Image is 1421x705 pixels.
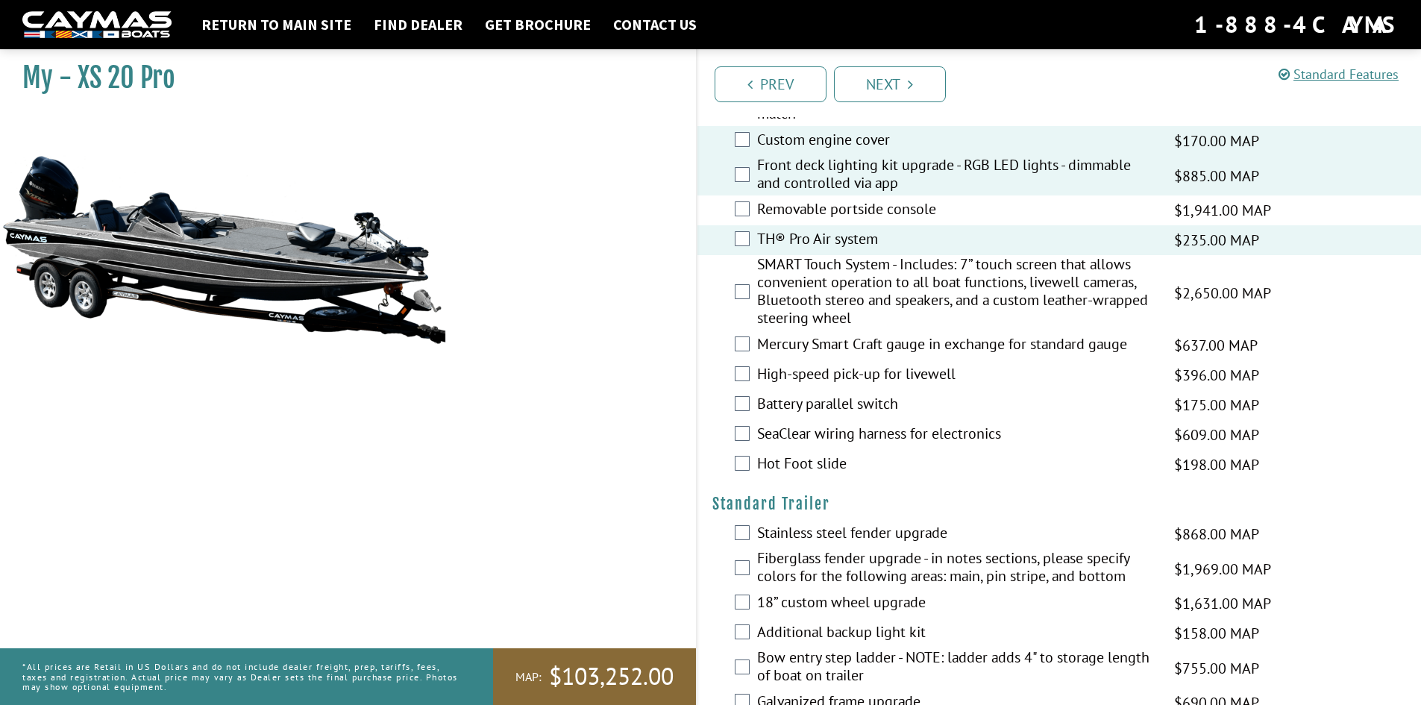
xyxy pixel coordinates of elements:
span: MAP: [515,669,542,685]
span: $868.00 MAP [1174,523,1259,545]
label: Stainless steel fender upgrade [757,524,1155,545]
label: SMART Touch System - Includes: 7” touch screen that allows convenient operation to all boat funct... [757,255,1155,330]
label: Bow entry step ladder - NOTE: ladder adds 4" to storage length of boat on trailer [757,648,1155,688]
label: Removable portside console [757,200,1155,222]
span: $158.00 MAP [1174,622,1259,645]
label: Front deck lighting kit upgrade - RGB LED lights - dimmable and controlled via app [757,156,1155,195]
span: $637.00 MAP [1174,334,1258,357]
a: Return to main site [194,15,359,34]
span: $1,631.00 MAP [1174,592,1271,615]
span: $1,969.00 MAP [1174,558,1271,580]
label: SeaClear wiring harness for electronics [757,424,1155,446]
a: Next [834,66,946,102]
span: $198.00 MAP [1174,454,1259,476]
label: Custom engine cover [757,131,1155,152]
img: white-logo-c9c8dbefe5ff5ceceb0f0178aa75bf4bb51f6bca0971e226c86eb53dfe498488.png [22,11,172,39]
label: Mercury Smart Craft gauge in exchange for standard gauge [757,335,1155,357]
span: $1,941.00 MAP [1174,199,1271,222]
a: Prev [715,66,826,102]
label: High-speed pick-up for livewell [757,365,1155,386]
span: $609.00 MAP [1174,424,1259,446]
h4: Standard Trailer [712,495,1407,513]
a: Standard Features [1279,66,1399,83]
span: $396.00 MAP [1174,364,1259,386]
h1: My - XS 20 Pro [22,61,659,95]
label: Hot Foot slide [757,454,1155,476]
div: 1-888-4CAYMAS [1194,8,1399,41]
span: $103,252.00 [549,661,674,692]
span: $175.00 MAP [1174,394,1259,416]
label: TH® Pro Air system [757,230,1155,251]
span: $885.00 MAP [1174,165,1259,187]
a: MAP:$103,252.00 [493,648,696,705]
span: $2,650.00 MAP [1174,282,1271,304]
label: Additional backup light kit [757,623,1155,645]
label: 18” custom wheel upgrade [757,593,1155,615]
a: Contact Us [606,15,704,34]
a: Find Dealer [366,15,470,34]
label: Battery parallel switch [757,395,1155,416]
p: *All prices are Retail in US Dollars and do not include dealer freight, prep, tariffs, fees, taxe... [22,654,459,699]
span: $170.00 MAP [1174,130,1259,152]
span: $755.00 MAP [1174,657,1259,680]
a: Get Brochure [477,15,598,34]
span: $235.00 MAP [1174,229,1259,251]
label: Fiberglass fender upgrade - in notes sections, please specify colors for the following areas: mai... [757,549,1155,589]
